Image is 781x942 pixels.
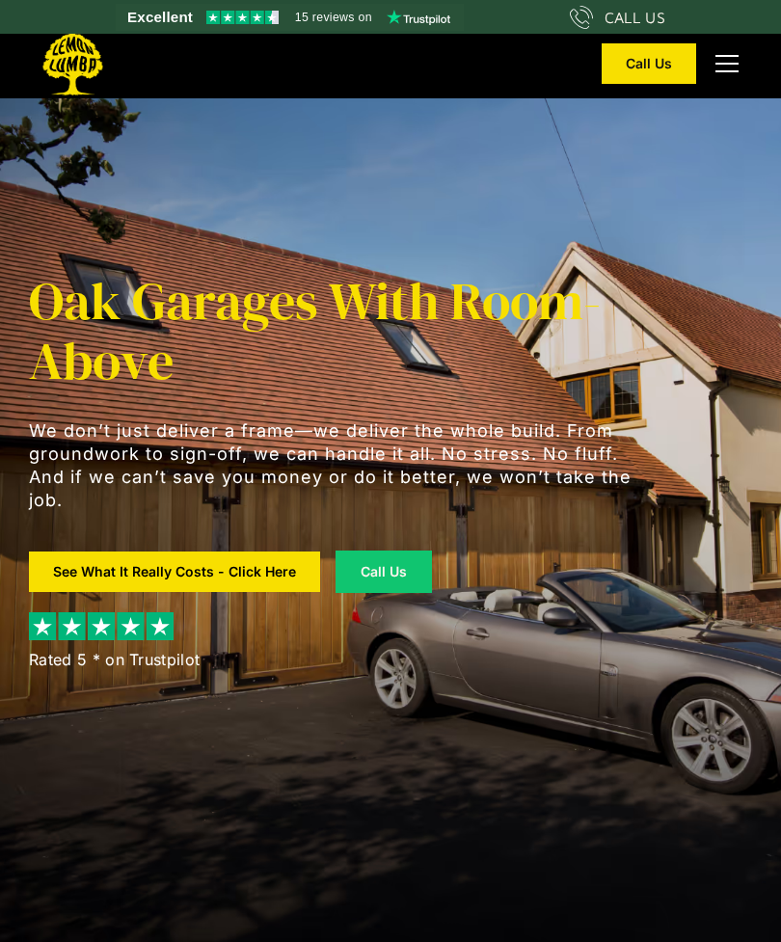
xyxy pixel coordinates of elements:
span: 15 reviews on [295,6,372,29]
span: Excellent [127,6,193,29]
a: Call Us [336,551,432,593]
div: menu [704,40,742,87]
a: See Lemon Lumba reviews on Trustpilot [116,4,464,31]
p: We don’t just deliver a frame—we deliver the whole build. From groundwork to sign-off, we can han... [29,419,646,512]
a: CALL US [570,6,665,29]
img: Trustpilot 4.5 stars [206,11,279,24]
div: Rated 5 * on Trustpilot [29,648,200,671]
a: See What It Really Costs - Click Here [29,552,320,592]
h1: Oak Garages with Room-Above [29,271,646,390]
div: CALL US [605,6,665,29]
a: Call Us [602,43,696,84]
div: Call Us [626,57,672,70]
img: Trustpilot logo [387,10,450,25]
div: Call Us [360,564,408,579]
